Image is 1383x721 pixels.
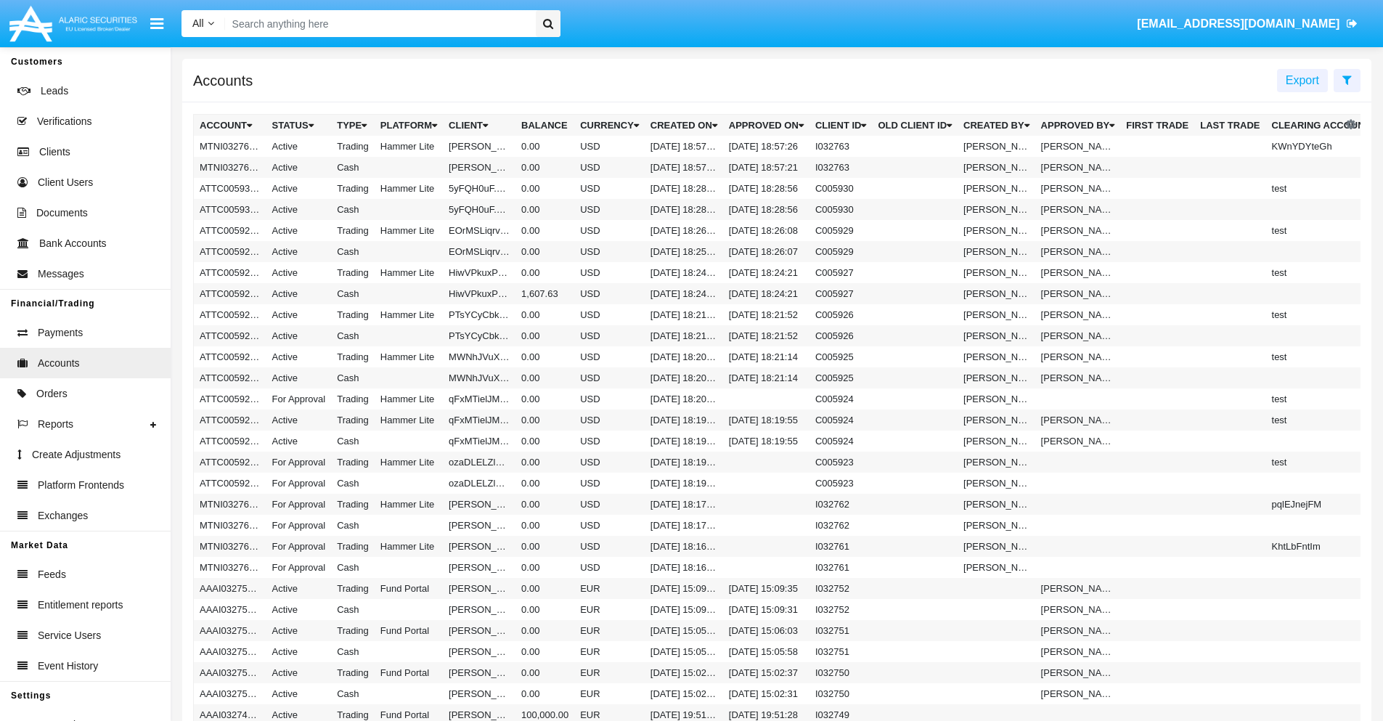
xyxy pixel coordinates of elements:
[194,157,266,178] td: MTNI032763AC1
[809,536,873,557] td: I032761
[375,388,443,410] td: Hammer Lite
[443,157,515,178] td: [PERSON_NAME]
[723,115,809,137] th: Approved On
[723,220,809,241] td: [DATE] 18:26:08
[574,178,645,199] td: USD
[1137,17,1339,30] span: [EMAIL_ADDRESS][DOMAIN_NAME]
[958,304,1035,325] td: [PERSON_NAME]
[515,304,574,325] td: 0.00
[1035,410,1121,431] td: [PERSON_NAME]
[958,410,1035,431] td: [PERSON_NAME]
[443,473,515,494] td: ozaDLELZlYxuniw
[574,262,645,283] td: USD
[809,346,873,367] td: C005925
[515,178,574,199] td: 0.00
[443,220,515,241] td: EOrMSLiqrvszpti
[375,262,443,283] td: Hammer Lite
[194,494,266,515] td: MTNI032762A1
[723,367,809,388] td: [DATE] 18:21:14
[645,325,723,346] td: [DATE] 18:21:44
[645,220,723,241] td: [DATE] 18:26:00
[1035,578,1121,599] td: [PERSON_NAME]
[723,578,809,599] td: [DATE] 15:09:35
[574,199,645,220] td: USD
[723,178,809,199] td: [DATE] 18:28:56
[958,494,1035,515] td: [PERSON_NAME]
[809,115,873,137] th: Client Id
[958,325,1035,346] td: [PERSON_NAME]
[331,325,375,346] td: Cash
[375,178,443,199] td: Hammer Lite
[515,346,574,367] td: 0.00
[645,515,723,536] td: [DATE] 18:17:57
[574,494,645,515] td: USD
[266,262,332,283] td: Active
[194,388,266,410] td: ATTC005924A2
[37,114,91,129] span: Verifications
[38,417,73,432] span: Reports
[39,236,107,251] span: Bank Accounts
[809,178,873,199] td: C005930
[515,431,574,452] td: 0.00
[1035,157,1121,178] td: [PERSON_NAME]
[32,447,121,463] span: Create Adjustments
[331,304,375,325] td: Trading
[645,431,723,452] td: [DATE] 18:19:44
[41,83,68,99] span: Leads
[515,115,574,137] th: Balance
[723,346,809,367] td: [DATE] 18:21:14
[38,598,123,613] span: Entitlement reports
[723,157,809,178] td: [DATE] 18:57:21
[266,557,332,578] td: For Approval
[723,262,809,283] td: [DATE] 18:24:21
[515,557,574,578] td: 0.00
[809,367,873,388] td: C005925
[375,220,443,241] td: Hammer Lite
[723,410,809,431] td: [DATE] 18:19:55
[181,16,225,31] a: All
[574,283,645,304] td: USD
[958,115,1035,137] th: Created By
[645,241,723,262] td: [DATE] 18:25:59
[958,157,1035,178] td: [PERSON_NAME]
[515,515,574,536] td: 0.00
[375,346,443,367] td: Hammer Lite
[645,115,723,137] th: Created On
[194,473,266,494] td: ATTC005923AC1
[38,567,66,582] span: Feeds
[7,2,139,45] img: Logo image
[515,136,574,157] td: 0.00
[266,304,332,325] td: Active
[331,178,375,199] td: Trading
[515,536,574,557] td: 0.00
[266,283,332,304] td: Active
[331,199,375,220] td: Cash
[443,515,515,536] td: [PERSON_NAME]
[574,220,645,241] td: USD
[331,115,375,137] th: Type
[331,262,375,283] td: Trading
[515,473,574,494] td: 0.00
[38,478,124,493] span: Platform Frontends
[1035,136,1121,157] td: [PERSON_NAME]
[36,205,88,221] span: Documents
[958,262,1035,283] td: [PERSON_NAME]
[574,346,645,367] td: USD
[809,283,873,304] td: C005927
[331,536,375,557] td: Trading
[194,578,266,599] td: AAAI032752A1
[809,431,873,452] td: C005924
[723,304,809,325] td: [DATE] 18:21:52
[1277,69,1328,92] button: Export
[194,199,266,220] td: ATTC005930AC1
[809,578,873,599] td: I032752
[1035,241,1121,262] td: [PERSON_NAME]
[225,10,531,37] input: Search
[266,115,332,137] th: Status
[574,473,645,494] td: USD
[645,283,723,304] td: [DATE] 18:24:13
[194,136,266,157] td: MTNI032763A1
[515,388,574,410] td: 0.00
[266,388,332,410] td: For Approval
[266,325,332,346] td: Active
